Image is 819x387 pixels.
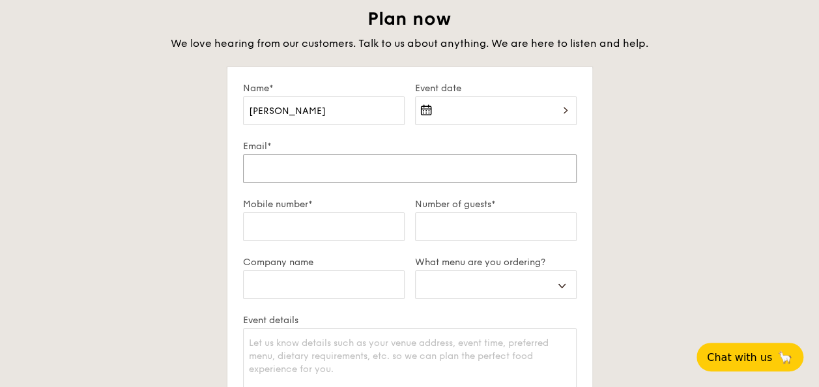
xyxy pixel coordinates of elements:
[415,257,577,268] label: What menu are you ordering?
[243,141,577,152] label: Email*
[243,257,405,268] label: Company name
[243,199,405,210] label: Mobile number*
[367,8,452,30] span: Plan now
[243,83,405,94] label: Name*
[415,83,577,94] label: Event date
[697,343,803,371] button: Chat with us🦙
[777,350,793,365] span: 🦙
[171,37,648,50] span: We love hearing from our customers. Talk to us about anything. We are here to listen and help.
[415,199,577,210] label: Number of guests*
[707,351,772,364] span: Chat with us
[243,315,577,326] label: Event details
